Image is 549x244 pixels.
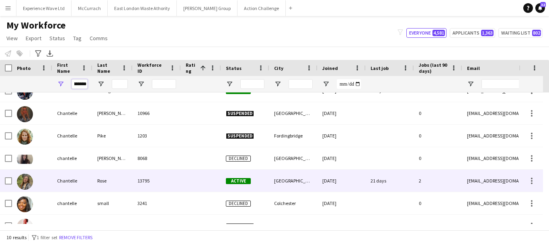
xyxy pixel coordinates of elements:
div: Chantelle [52,102,92,124]
button: Open Filter Menu [322,80,330,88]
app-action-btn: Advanced filters [33,49,43,58]
span: Suspended [226,133,254,139]
input: First Name Filter Input [72,79,88,89]
span: Photo [17,65,31,71]
div: 0 [414,192,462,214]
input: Joined Filter Input [337,79,361,89]
div: [GEOGRAPHIC_DATA] 10 [269,102,318,124]
span: Rating [186,62,197,74]
div: 1203 [133,125,181,147]
span: Suspended [226,223,254,229]
div: 13795 [133,170,181,192]
span: Suspended [226,111,254,117]
button: Open Filter Menu [97,80,104,88]
span: Workforce ID [137,62,166,74]
img: chantelle ratcliffe [17,151,33,167]
span: Status [49,35,65,42]
span: Status [226,65,242,71]
input: Last Name Filter Input [112,79,128,89]
button: Open Filter Menu [274,80,281,88]
div: Chantelle [52,170,92,192]
input: Workforce ID Filter Input [152,79,176,89]
div: 2 [414,170,462,192]
div: chantelle [52,192,92,214]
span: Export [26,35,41,42]
button: Open Filter Menu [57,80,64,88]
button: Action Challenge [238,0,286,16]
button: Open Filter Menu [137,80,145,88]
div: [DATE] [318,125,366,147]
a: 32 [535,3,545,13]
span: Last job [371,65,389,71]
a: Export [23,33,45,43]
span: Jobs (last 90 days) [419,62,448,74]
button: Everyone4,581 [406,28,447,38]
div: Chantelle [52,125,92,147]
div: Fordingbridge [269,125,318,147]
div: 0 [414,102,462,124]
img: Chantelle Rose [17,174,33,190]
div: 2175 [133,215,181,237]
span: View [6,35,18,42]
button: Experience Wave Ltd [16,0,72,16]
div: [PERSON_NAME] [92,147,133,169]
div: [DATE] [318,147,366,169]
button: McCurrach [72,0,108,16]
div: 8068 [133,147,181,169]
div: 10966 [133,102,181,124]
div: chantelle [52,147,92,169]
span: First Name [57,62,78,74]
span: Comms [90,35,108,42]
button: Remove filters [57,233,94,242]
input: Status Filter Input [240,79,264,89]
span: Declined [226,156,251,162]
span: 802 [532,30,541,36]
a: Status [46,33,68,43]
div: [PERSON_NAME] [92,102,133,124]
div: 0 [414,215,462,237]
span: 4,581 [432,30,445,36]
div: Rose [92,170,133,192]
span: 1 filter set [37,234,57,240]
div: Pike [92,125,133,147]
span: Tag [73,35,82,42]
button: Open Filter Menu [226,80,233,88]
span: Joined [322,65,338,71]
span: Active [226,178,251,184]
span: Last Name [97,62,118,74]
div: small [92,192,133,214]
span: Declined [226,201,251,207]
div: [DATE] [318,102,366,124]
div: Colchester [269,192,318,214]
div: Chantelle [52,215,92,237]
div: [DATE] [318,215,366,237]
button: Applicants1,363 [450,28,495,38]
img: Chantelle O Halloran [17,106,33,122]
img: Chantelle Williams [17,219,33,235]
div: [DATE] [318,192,366,214]
span: Email [467,65,480,71]
button: Waiting list802 [498,28,543,38]
span: My Workforce [6,19,66,31]
div: [GEOGRAPHIC_DATA] [269,215,318,237]
button: East London Waste Athority [108,0,177,16]
div: [GEOGRAPHIC_DATA] [269,147,318,169]
div: [PERSON_NAME] [92,215,133,237]
div: [GEOGRAPHIC_DATA] [269,170,318,192]
div: 0 [414,147,462,169]
div: 21 days [366,170,414,192]
img: Chantelle Pike [17,129,33,145]
button: [PERSON_NAME] Group [177,0,238,16]
a: Comms [86,33,111,43]
img: chantelle small [17,196,33,212]
button: Open Filter Menu [467,80,474,88]
a: View [3,33,21,43]
div: 0 [414,125,462,147]
input: City Filter Input [289,79,313,89]
div: [DATE] [318,170,366,192]
span: City [274,65,283,71]
span: 1,363 [481,30,494,36]
div: 3241 [133,192,181,214]
a: Tag [70,33,85,43]
span: 32 [540,2,546,7]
